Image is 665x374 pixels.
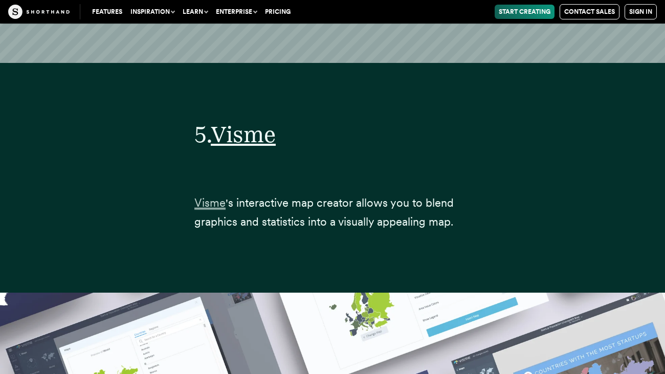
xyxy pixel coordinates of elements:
[495,5,555,19] a: Start Creating
[212,5,261,19] button: Enterprise
[211,121,276,148] a: Visme
[194,196,226,210] span: Visme
[179,5,212,19] button: Learn
[194,196,454,228] span: 's interactive map creator allows you to blend graphics and statistics into a visually appealing ...
[194,121,211,148] span: 5.
[194,196,226,209] a: Visme
[261,5,295,19] a: Pricing
[625,4,657,19] a: Sign in
[560,4,619,19] a: Contact Sales
[126,5,179,19] button: Inspiration
[88,5,126,19] a: Features
[8,5,70,19] img: The Craft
